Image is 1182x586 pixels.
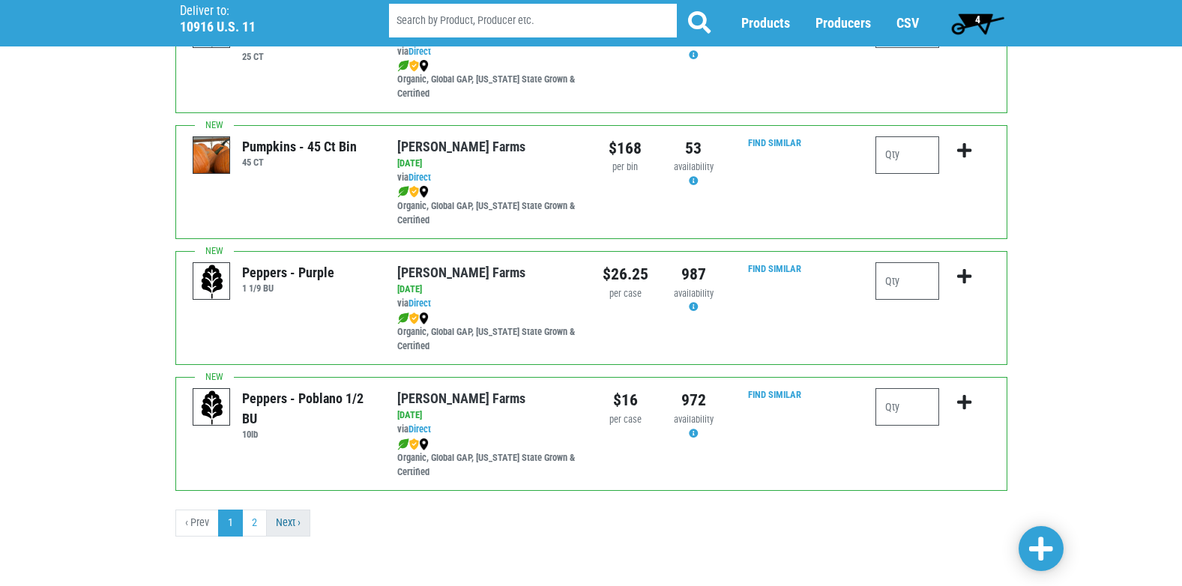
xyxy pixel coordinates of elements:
h5: 10916 U.S. 11 [180,19,351,35]
a: [PERSON_NAME] Farms [397,265,525,280]
a: Direct [408,46,431,57]
h6: 1 1/9 BU [242,283,334,294]
div: Pumpkins - 45 ct Bin [242,136,357,157]
img: placeholder-variety-43d6402dacf2d531de610a020419775a.svg [193,389,231,426]
a: Find Similar [748,389,801,400]
div: [DATE] [397,408,579,423]
div: via [397,423,579,437]
input: Qty [875,388,939,426]
a: Direct [408,172,431,183]
img: leaf-e5c59151409436ccce96b2ca1b28e03c.png [397,186,409,198]
img: map_marker-0e94453035b3232a4d21701695807de9.png [419,438,429,450]
div: Organic, Global GAP, [US_STATE] State Grown & Certified [397,185,579,228]
div: 53 [671,136,717,160]
div: $26.25 [603,262,648,286]
div: per bin [603,160,648,175]
div: Organic, Global GAP, [US_STATE] State Grown & Certified [397,437,579,480]
div: Organic, Global GAP, [US_STATE] State Grown & Certified [397,311,579,354]
a: Find Similar [748,263,801,274]
img: safety-e55c860ca8c00a9c171001a62a92dabd.png [409,312,419,324]
a: 4 [944,8,1011,38]
div: Peppers - Poblano 1/2 BU [242,388,375,429]
div: $168 [603,136,648,160]
p: Deliver to: [180,4,351,19]
a: Direct [408,423,431,435]
a: CSV [896,16,919,31]
div: $16 [603,388,648,412]
img: map_marker-0e94453035b3232a4d21701695807de9.png [419,312,429,324]
img: leaf-e5c59151409436ccce96b2ca1b28e03c.png [397,312,409,324]
img: safety-e55c860ca8c00a9c171001a62a92dabd.png [409,186,419,198]
div: per case [603,287,648,301]
img: map_marker-0e94453035b3232a4d21701695807de9.png [419,60,429,72]
h6: 45 CT [242,157,357,168]
div: [DATE] [397,283,579,297]
a: 1 [218,510,243,537]
a: Producers [815,16,871,31]
div: 972 [671,388,717,412]
a: Direct [408,297,431,309]
div: [DATE] [397,157,579,171]
div: Organic, Global GAP, [US_STATE] State Grown & Certified [397,59,579,102]
h6: 10lb [242,429,375,440]
img: placeholder-variety-43d6402dacf2d531de610a020419775a.svg [193,263,231,300]
div: via [397,45,579,59]
a: [PERSON_NAME] Farms [397,139,525,154]
a: Find Similar [748,137,801,148]
h6: 25 CT [242,51,375,62]
span: 4 [975,13,980,25]
a: 2 [242,510,267,537]
a: Products [741,16,790,31]
img: safety-e55c860ca8c00a9c171001a62a92dabd.png [409,438,419,450]
span: availability [674,161,714,172]
img: leaf-e5c59151409436ccce96b2ca1b28e03c.png [397,60,409,72]
span: availability [674,288,714,299]
a: [PERSON_NAME] Farms [397,390,525,406]
div: per case [603,413,648,427]
div: Peppers - Purple [242,262,334,283]
a: next [266,510,310,537]
img: leaf-e5c59151409436ccce96b2ca1b28e03c.png [397,438,409,450]
div: via [397,171,579,185]
input: Search by Product, Producer etc. [389,4,677,38]
nav: pager [175,510,1007,537]
div: via [397,297,579,311]
input: Qty [875,136,939,174]
img: safety-e55c860ca8c00a9c171001a62a92dabd.png [409,60,419,72]
input: Qty [875,262,939,300]
div: 987 [671,262,717,286]
span: availability [674,414,714,425]
img: map_marker-0e94453035b3232a4d21701695807de9.png [419,186,429,198]
img: thumbnail-1bebd04f8b15c5af5e45833110fd7731.png [193,137,231,175]
a: Pumpkins - 45 ct Bin [193,149,231,162]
